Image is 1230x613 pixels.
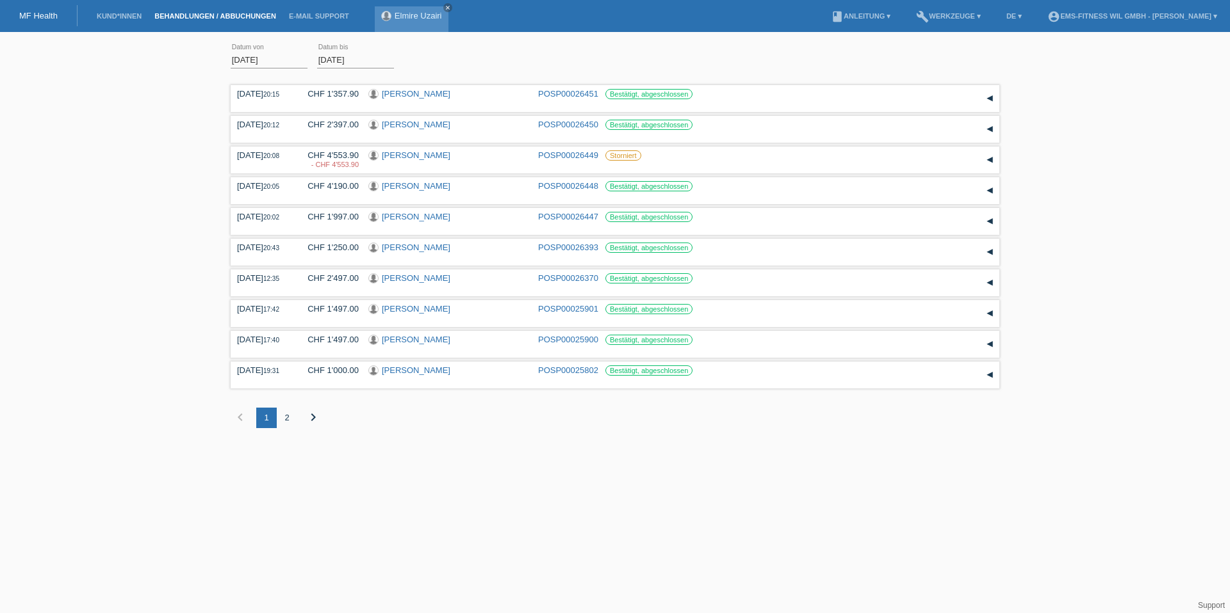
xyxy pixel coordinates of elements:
[19,11,58,20] a: MF Health
[980,150,999,170] div: auf-/zuklappen
[605,89,693,99] label: Bestätigt, abgeschlossen
[538,273,598,283] a: POSP00026370
[256,408,277,428] div: 1
[605,335,693,345] label: Bestätigt, abgeschlossen
[538,181,598,191] a: POSP00026448
[263,91,279,98] span: 20:15
[605,212,693,222] label: Bestätigt, abgeschlossen
[237,150,288,160] div: [DATE]
[298,243,359,252] div: CHF 1'250.00
[237,89,288,99] div: [DATE]
[538,150,598,160] a: POSP00026449
[298,212,359,221] div: CHF 1'997.00
[538,89,598,99] a: POSP00026451
[538,304,598,314] a: POSP00025901
[538,243,598,252] a: POSP00026393
[283,12,356,20] a: E-Mail Support
[237,304,288,314] div: [DATE]
[382,243,450,252] a: [PERSON_NAME]
[538,120,598,129] a: POSP00026450
[298,89,359,99] div: CHF 1'357.90
[382,181,450,191] a: [PERSON_NAME]
[382,150,450,160] a: [PERSON_NAME]
[605,365,693,376] label: Bestätigt, abgeschlossen
[237,335,288,344] div: [DATE]
[824,12,897,20] a: bookAnleitung ▾
[980,212,999,231] div: auf-/zuklappen
[237,243,288,252] div: [DATE]
[263,367,279,374] span: 19:31
[382,273,450,283] a: [PERSON_NAME]
[980,120,999,139] div: auf-/zuklappen
[237,181,288,191] div: [DATE]
[298,150,359,170] div: CHF 4'553.90
[382,304,450,314] a: [PERSON_NAME]
[538,365,598,375] a: POSP00025802
[980,273,999,292] div: auf-/zuklappen
[263,122,279,129] span: 20:12
[980,335,999,354] div: auf-/zuklappen
[605,150,641,161] label: Storniert
[263,337,279,344] span: 17:40
[916,10,929,23] i: build
[1198,601,1225,610] a: Support
[237,365,288,375] div: [DATE]
[237,212,288,221] div: [DATE]
[395,11,442,20] a: Elmire Uzairi
[382,120,450,129] a: [PERSON_NAME]
[445,4,451,11] i: close
[382,365,450,375] a: [PERSON_NAME]
[980,365,999,385] div: auf-/zuklappen
[90,12,148,20] a: Kund*innen
[298,273,359,283] div: CHF 2'497.00
[1047,10,1060,23] i: account_circle
[538,335,598,344] a: POSP00025900
[443,3,452,12] a: close
[1041,12,1224,20] a: account_circleEMS-Fitness Wil GmbH - [PERSON_NAME] ▾
[298,335,359,344] div: CHF 1'497.00
[263,306,279,313] span: 17:42
[605,273,693,283] label: Bestätigt, abgeschlossen
[233,410,248,425] i: chevron_left
[980,181,999,200] div: auf-/zuklappen
[1000,12,1028,20] a: DE ▾
[263,183,279,190] span: 20:05
[263,275,279,282] span: 12:35
[382,89,450,99] a: [PERSON_NAME]
[237,120,288,129] div: [DATE]
[263,214,279,221] span: 20:02
[148,12,283,20] a: Behandlungen / Abbuchungen
[382,212,450,221] a: [PERSON_NAME]
[605,181,693,191] label: Bestätigt, abgeschlossen
[237,273,288,283] div: [DATE]
[298,304,359,314] div: CHF 1'497.00
[980,243,999,262] div: auf-/zuklappen
[263,152,279,159] span: 20:08
[605,304,693,314] label: Bestätigt, abgeschlossen
[605,120,693,130] label: Bestätigt, abgeschlossen
[263,244,279,251] span: 20:43
[831,10,844,23] i: book
[298,181,359,191] div: CHF 4'190.00
[910,12,987,20] a: buildWerkzeuge ▾
[277,408,297,428] div: 2
[298,161,359,168] div: 21.08.2025 / falsch gebucht
[298,120,359,129] div: CHF 2'397.00
[980,304,999,323] div: auf-/zuklappen
[980,89,999,108] div: auf-/zuklappen
[382,335,450,344] a: [PERSON_NAME]
[605,243,693,253] label: Bestätigt, abgeschlossen
[538,212,598,221] a: POSP00026447
[298,365,359,375] div: CHF 1'000.00
[306,410,321,425] i: chevron_right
